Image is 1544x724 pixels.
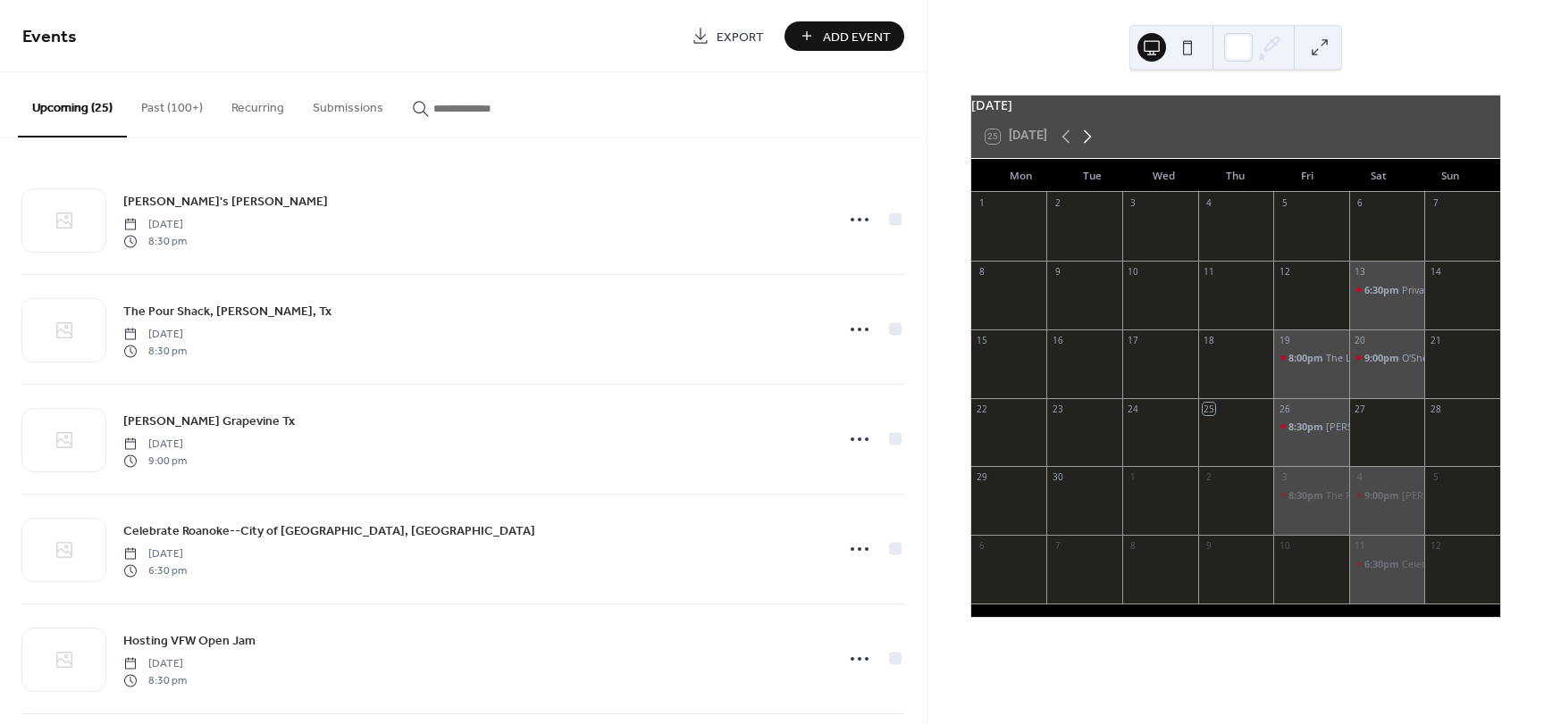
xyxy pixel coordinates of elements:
[1273,351,1349,364] div: The Lakehouse
[678,21,777,51] a: Export
[1288,351,1326,364] span: 8:00pm
[127,72,217,136] button: Past (100+)
[1052,334,1064,346] div: 16
[1203,334,1215,346] div: 18
[298,72,398,136] button: Submissions
[785,21,904,51] button: Add Event
[1203,540,1215,553] div: 9
[1354,471,1366,484] div: 4
[1279,197,1291,210] div: 5
[1052,471,1064,484] div: 30
[1354,197,1366,210] div: 6
[1354,334,1366,346] div: 20
[823,28,891,46] span: Add Event
[1349,351,1425,364] div: O'Sheas Hurst, Tx
[1288,420,1326,433] span: 8:30pm
[1273,488,1349,502] div: The Pour Shack, Keller, Tx
[123,562,187,578] span: 6:30 pm
[1430,471,1442,484] div: 5
[1203,403,1215,415] div: 25
[1279,540,1291,553] div: 10
[1430,197,1442,210] div: 7
[1052,197,1064,210] div: 2
[123,453,187,469] span: 9:00 pm
[1057,159,1129,193] div: Tue
[1402,488,1541,502] div: [PERSON_NAME] Grapevine Tx
[1326,351,1396,364] div: The Lakehouse
[123,656,187,672] span: [DATE]
[18,72,127,137] button: Upcoming (25)
[1052,265,1064,278] div: 9
[123,193,328,212] span: [PERSON_NAME]'s [PERSON_NAME]
[986,159,1057,193] div: Mon
[1203,197,1215,210] div: 4
[1271,159,1343,193] div: Fri
[123,437,187,453] span: [DATE]
[1343,159,1414,193] div: Sat
[123,672,187,688] span: 8:30 pm
[1326,488,1496,502] div: The Pour Shack, [PERSON_NAME], Tx
[123,303,331,321] span: The Pour Shack, [PERSON_NAME], Tx
[123,343,187,359] span: 8:30 pm
[976,540,988,553] div: 6
[1354,265,1366,278] div: 13
[717,28,764,46] span: Export
[1279,403,1291,415] div: 26
[1127,471,1139,484] div: 1
[123,411,295,431] a: [PERSON_NAME] Grapevine Tx
[1402,283,1513,296] div: Private Party Denton, Tx
[1402,351,1481,364] div: O'Sheas Hurst, Tx
[1203,265,1215,278] div: 11
[123,632,256,651] span: Hosting VFW Open Jam
[123,327,187,343] span: [DATE]
[1430,403,1442,415] div: 28
[123,520,535,541] a: Celebrate Roanoke--City of [GEOGRAPHIC_DATA], [GEOGRAPHIC_DATA]
[976,265,988,278] div: 8
[22,20,77,54] span: Events
[1430,265,1442,278] div: 14
[123,412,295,431] span: [PERSON_NAME] Grapevine Tx
[1200,159,1271,193] div: Thu
[217,72,298,136] button: Recurring
[1052,403,1064,415] div: 23
[976,334,988,346] div: 15
[123,522,535,541] span: Celebrate Roanoke--City of [GEOGRAPHIC_DATA], [GEOGRAPHIC_DATA]
[1052,540,1064,553] div: 7
[1354,403,1366,415] div: 27
[123,630,256,651] a: Hosting VFW Open Jam
[1364,488,1402,502] span: 9:00pm
[1349,283,1425,296] div: Private Party Denton, Tx
[1349,557,1425,570] div: Celebrate Roanoke--City of Roanoke, Tx
[1127,197,1139,210] div: 3
[1364,557,1402,570] span: 6:30pm
[1127,403,1139,415] div: 24
[1127,540,1139,553] div: 8
[123,191,328,212] a: [PERSON_NAME]'s [PERSON_NAME]
[123,301,331,321] a: The Pour Shack, [PERSON_NAME], Tx
[1364,283,1402,296] span: 6:30pm
[1349,488,1425,502] div: Willhoite's Grapevine Tx
[976,471,988,484] div: 29
[123,233,187,249] span: 8:30 pm
[1279,471,1291,484] div: 3
[1127,265,1139,278] div: 10
[1273,420,1349,433] div: Shotzee's Keller
[1203,471,1215,484] div: 2
[1414,159,1486,193] div: Sun
[1279,265,1291,278] div: 12
[1326,420,1489,433] div: [PERSON_NAME]'s [PERSON_NAME]
[1129,159,1200,193] div: Wed
[1127,334,1139,346] div: 17
[1354,540,1366,553] div: 11
[123,546,187,562] span: [DATE]
[1430,334,1442,346] div: 21
[971,96,1500,115] div: [DATE]
[1288,488,1326,502] span: 8:30pm
[1279,334,1291,346] div: 19
[976,403,988,415] div: 22
[1430,540,1442,553] div: 12
[1364,351,1402,364] span: 9:00pm
[123,217,187,233] span: [DATE]
[976,197,988,210] div: 1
